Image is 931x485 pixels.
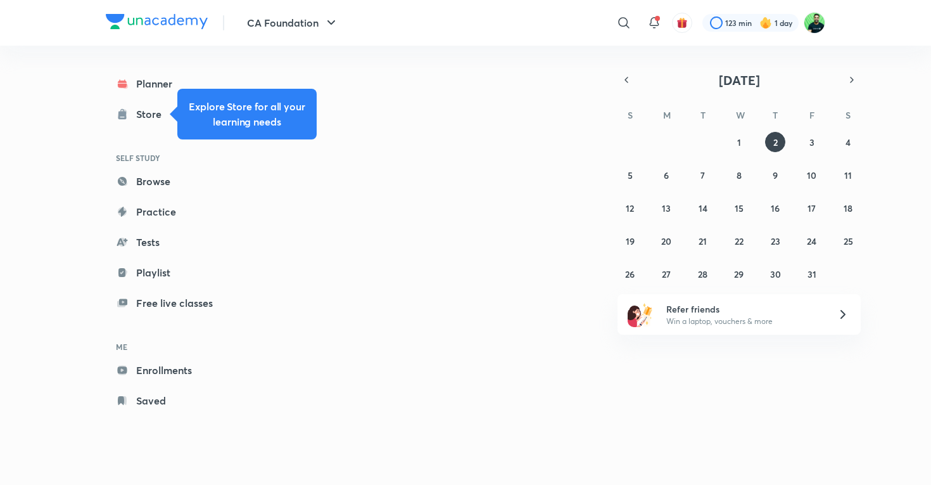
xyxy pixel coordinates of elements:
[765,264,785,284] button: October 30, 2025
[656,165,676,185] button: October 6, 2025
[802,264,822,284] button: October 31, 2025
[620,165,640,185] button: October 5, 2025
[729,165,749,185] button: October 8, 2025
[804,12,825,34] img: Shantam Gupta
[734,268,744,280] abbr: October 29, 2025
[666,302,822,316] h6: Refer friends
[666,316,822,327] p: Win a laptop, vouchers & more
[106,147,253,169] h6: SELF STUDY
[106,388,253,413] a: Saved
[106,71,253,96] a: Planner
[807,235,816,247] abbr: October 24, 2025
[773,169,778,181] abbr: October 9, 2025
[672,13,692,33] button: avatar
[664,169,669,181] abbr: October 6, 2025
[773,109,778,121] abbr: Thursday
[735,235,744,247] abbr: October 22, 2025
[736,109,745,121] abbr: Wednesday
[106,14,208,29] img: Company Logo
[663,109,671,121] abbr: Monday
[770,268,781,280] abbr: October 30, 2025
[106,230,253,255] a: Tests
[845,109,851,121] abbr: Saturday
[838,198,858,218] button: October 18, 2025
[844,235,853,247] abbr: October 25, 2025
[802,132,822,152] button: October 3, 2025
[635,71,843,89] button: [DATE]
[620,198,640,218] button: October 12, 2025
[106,260,253,285] a: Playlist
[699,202,707,214] abbr: October 14, 2025
[809,109,814,121] abbr: Friday
[737,136,741,148] abbr: October 1, 2025
[771,235,780,247] abbr: October 23, 2025
[656,264,676,284] button: October 27, 2025
[765,198,785,218] button: October 16, 2025
[765,165,785,185] button: October 9, 2025
[838,165,858,185] button: October 11, 2025
[735,202,744,214] abbr: October 15, 2025
[802,231,822,251] button: October 24, 2025
[729,231,749,251] button: October 22, 2025
[844,202,852,214] abbr: October 18, 2025
[729,198,749,218] button: October 15, 2025
[802,198,822,218] button: October 17, 2025
[700,109,706,121] abbr: Tuesday
[106,358,253,383] a: Enrollments
[662,268,671,280] abbr: October 27, 2025
[620,264,640,284] button: October 26, 2025
[628,302,653,327] img: referral
[838,231,858,251] button: October 25, 2025
[838,132,858,152] button: October 4, 2025
[729,264,749,284] button: October 29, 2025
[773,136,778,148] abbr: October 2, 2025
[802,165,822,185] button: October 10, 2025
[809,136,814,148] abbr: October 3, 2025
[626,202,634,214] abbr: October 12, 2025
[818,436,917,471] iframe: Help widget launcher
[661,235,671,247] abbr: October 20, 2025
[628,109,633,121] abbr: Sunday
[729,132,749,152] button: October 1, 2025
[759,16,772,29] img: streak
[693,198,713,218] button: October 14, 2025
[765,132,785,152] button: October 2, 2025
[807,202,816,214] abbr: October 17, 2025
[187,99,307,129] h5: Explore Store for all your learning needs
[845,136,851,148] abbr: October 4, 2025
[628,169,633,181] abbr: October 5, 2025
[693,165,713,185] button: October 7, 2025
[693,231,713,251] button: October 21, 2025
[662,202,671,214] abbr: October 13, 2025
[807,169,816,181] abbr: October 10, 2025
[693,264,713,284] button: October 28, 2025
[765,231,785,251] button: October 23, 2025
[656,231,676,251] button: October 20, 2025
[698,268,707,280] abbr: October 28, 2025
[676,17,688,29] img: avatar
[106,199,253,224] a: Practice
[700,169,705,181] abbr: October 7, 2025
[699,235,707,247] abbr: October 21, 2025
[136,107,169,122] div: Store
[625,268,635,280] abbr: October 26, 2025
[620,231,640,251] button: October 19, 2025
[807,268,816,280] abbr: October 31, 2025
[106,101,253,127] a: Store
[719,72,760,89] span: [DATE]
[106,290,253,316] a: Free live classes
[106,336,253,358] h6: ME
[239,10,346,36] button: CA Foundation
[106,14,208,32] a: Company Logo
[844,169,852,181] abbr: October 11, 2025
[771,202,780,214] abbr: October 16, 2025
[106,169,253,194] a: Browse
[626,235,635,247] abbr: October 19, 2025
[737,169,742,181] abbr: October 8, 2025
[656,198,676,218] button: October 13, 2025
